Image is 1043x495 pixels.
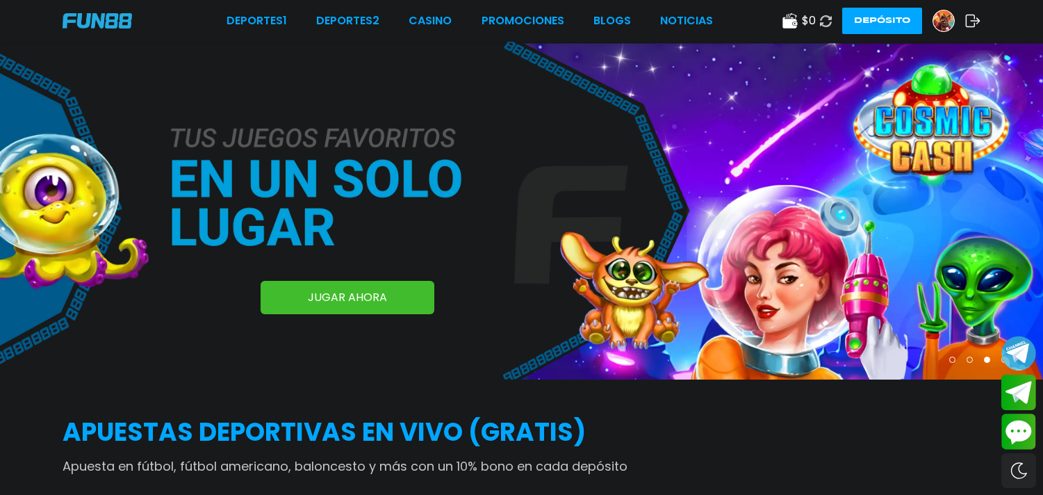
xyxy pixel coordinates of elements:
a: Promociones [482,13,564,29]
a: Avatar [933,10,965,32]
button: Depósito [842,8,922,34]
a: CASINO [409,13,452,29]
img: Company Logo [63,13,132,29]
a: BLOGS [593,13,631,29]
button: Contact customer service [1001,414,1036,450]
img: Avatar [933,10,954,31]
button: Join telegram channel [1001,335,1036,371]
div: Switch theme [1001,453,1036,488]
h2: APUESTAS DEPORTIVAS EN VIVO (gratis) [63,414,980,451]
button: Join telegram [1001,375,1036,411]
span: $ 0 [802,13,816,29]
p: Apuesta en fútbol, fútbol americano, baloncesto y más con un 10% bono en cada depósito [63,457,980,476]
a: JUGAR AHORA [261,281,434,314]
a: NOTICIAS [660,13,713,29]
a: Deportes2 [316,13,379,29]
a: Deportes1 [227,13,287,29]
